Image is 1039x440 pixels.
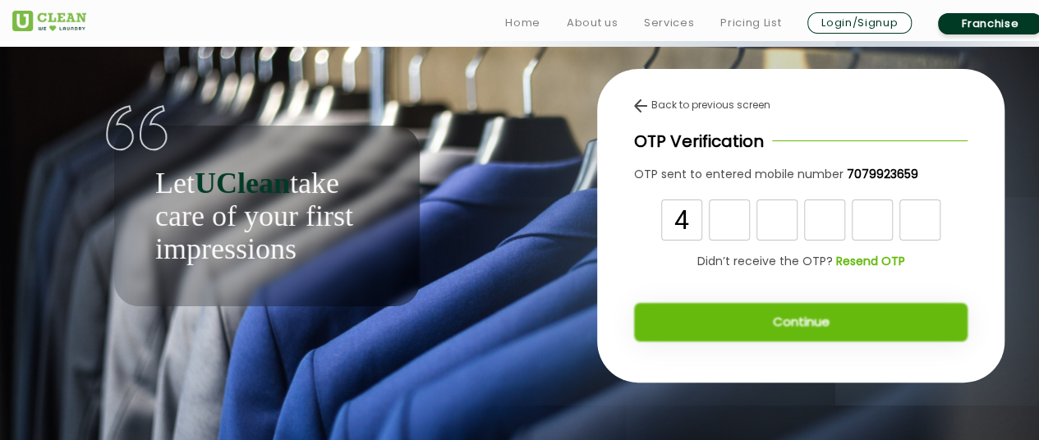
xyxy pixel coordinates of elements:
p: Let take care of your first impressions [155,167,379,265]
span: Didn’t receive the OTP? [697,253,833,270]
p: OTP Verification [634,129,764,154]
div: Back to previous screen [634,98,968,112]
img: UClean Laundry and Dry Cleaning [12,11,86,31]
span: OTP sent to entered mobile number [634,166,844,182]
a: Home [505,13,540,33]
a: Login/Signup [807,12,912,34]
img: back-arrow.svg [634,99,647,112]
b: UClean [195,167,290,199]
b: 7079923659 [847,166,918,182]
a: Services [644,13,694,33]
a: Resend OTP [833,253,905,270]
a: Pricing List [720,13,781,33]
a: 7079923659 [844,166,918,183]
b: Resend OTP [836,253,905,269]
img: quote-img [106,105,168,151]
a: About us [567,13,618,33]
